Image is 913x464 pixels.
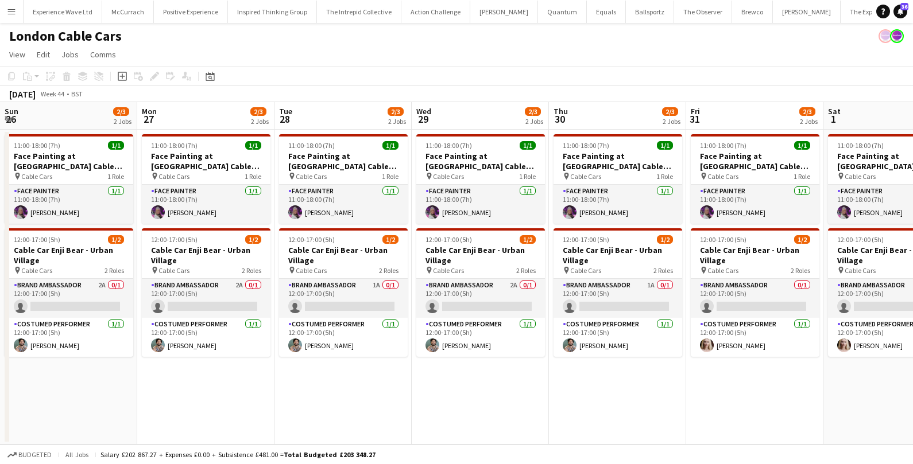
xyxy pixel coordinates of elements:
span: 1 Role [382,172,399,181]
h3: Cable Car Enji Bear - Urban Village [279,245,408,266]
span: 1/2 [108,235,124,244]
app-job-card: 11:00-18:00 (7h)1/1Face Painting at [GEOGRAPHIC_DATA] Cable Cars Cable Cars1 RoleFace Painter1/11... [279,134,408,224]
span: 1 Role [656,172,673,181]
span: Cable Cars [21,266,52,275]
span: 2/3 [525,107,541,116]
button: Equals [587,1,626,23]
app-card-role: Face Painter1/111:00-18:00 (7h)[PERSON_NAME] [691,185,819,224]
span: 2 Roles [105,266,124,275]
span: Tue [279,106,292,116]
span: 29 [415,112,431,126]
app-card-role: Costumed Performer1/112:00-17:00 (5h)[PERSON_NAME] [279,318,408,357]
span: Jobs [61,49,79,60]
button: [PERSON_NAME] [773,1,841,23]
div: 2 Jobs [388,117,406,126]
h3: Face Painting at [GEOGRAPHIC_DATA] Cable Cars [279,151,408,171]
span: 1/2 [382,235,399,244]
span: 1/1 [245,141,261,150]
span: Thu [554,106,568,116]
span: All jobs [63,450,91,459]
app-card-role: Brand Ambassador0/112:00-17:00 (5h) [691,279,819,318]
span: Edit [37,49,50,60]
h3: Cable Car Enji Bear - Urban Village [5,245,133,266]
app-user-avatar: Sophie Barnes [890,29,904,43]
h3: Cable Car Enji Bear - Urban Village [142,245,270,266]
span: 1/2 [657,235,673,244]
div: 11:00-18:00 (7h)1/1Face Painting at [GEOGRAPHIC_DATA] Cable Cars Cable Cars1 RoleFace Painter1/11... [142,134,270,224]
button: Positive Experience [154,1,228,23]
span: 11:00-18:00 (7h) [700,141,746,150]
span: 2 Roles [791,266,810,275]
app-card-role: Face Painter1/111:00-18:00 (7h)[PERSON_NAME] [5,185,133,224]
span: 12:00-17:00 (5h) [151,235,198,244]
span: 30 [552,112,568,126]
h3: Face Painting at [GEOGRAPHIC_DATA] Cable Cars [554,151,682,171]
span: 1/2 [520,235,536,244]
div: 11:00-18:00 (7h)1/1Face Painting at [GEOGRAPHIC_DATA] Cable Cars Cable Cars1 RoleFace Painter1/11... [691,134,819,224]
span: 2/3 [250,107,266,116]
span: 12:00-17:00 (5h) [288,235,335,244]
app-job-card: 12:00-17:00 (5h)1/2Cable Car Enji Bear - Urban Village Cable Cars2 RolesBrand Ambassador0/112:00-... [691,228,819,357]
span: 11:00-18:00 (7h) [837,141,884,150]
span: Cable Cars [296,266,327,275]
app-card-role: Face Painter1/111:00-18:00 (7h)[PERSON_NAME] [279,185,408,224]
a: Comms [86,47,121,62]
span: 11:00-18:00 (7h) [425,141,472,150]
button: Budgeted [6,449,53,461]
div: 12:00-17:00 (5h)1/2Cable Car Enji Bear - Urban Village Cable Cars2 RolesBrand Ambassador1A0/112:0... [279,228,408,357]
app-job-card: 11:00-18:00 (7h)1/1Face Painting at [GEOGRAPHIC_DATA] Cable Cars Cable Cars1 RoleFace Painter1/11... [416,134,545,224]
button: Brewco [732,1,773,23]
div: BST [71,89,83,98]
span: Cable Cars [433,172,464,181]
app-card-role: Face Painter1/111:00-18:00 (7h)[PERSON_NAME] [142,185,270,224]
span: Wed [416,106,431,116]
app-card-role: Costumed Performer1/112:00-17:00 (5h)[PERSON_NAME] [554,318,682,357]
app-card-role: Face Painter1/111:00-18:00 (7h)[PERSON_NAME] [416,185,545,224]
span: 1/2 [245,235,261,244]
span: 12:00-17:00 (5h) [563,235,609,244]
app-card-role: Brand Ambassador2A0/112:00-17:00 (5h) [142,279,270,318]
span: 1/1 [520,141,536,150]
span: Cable Cars [570,172,601,181]
span: 11:00-18:00 (7h) [563,141,609,150]
button: The Intrepid Collective [317,1,401,23]
app-job-card: 11:00-18:00 (7h)1/1Face Painting at [GEOGRAPHIC_DATA] Cable Cars Cable Cars1 RoleFace Painter1/11... [554,134,682,224]
span: 31 [689,112,700,126]
span: Cable Cars [845,172,876,181]
div: 2 Jobs [663,117,680,126]
span: Total Budgeted £203 348.27 [284,450,376,459]
span: 26 [3,112,18,126]
span: 1/1 [108,141,124,150]
span: 1/1 [382,141,399,150]
span: Cable Cars [433,266,464,275]
div: 12:00-17:00 (5h)1/2Cable Car Enji Bear - Urban Village Cable Cars2 RolesBrand Ambassador2A0/112:0... [142,228,270,357]
span: Cable Cars [570,266,601,275]
span: 1 Role [107,172,124,181]
span: 1 Role [519,172,536,181]
app-job-card: 12:00-17:00 (5h)1/2Cable Car Enji Bear - Urban Village Cable Cars2 RolesBrand Ambassador2A0/112:0... [416,228,545,357]
div: 2 Jobs [114,117,131,126]
span: 36 [900,3,908,10]
button: McCurrach [102,1,154,23]
button: The Observer [674,1,732,23]
span: 2/3 [799,107,815,116]
span: 27 [140,112,157,126]
span: 1/2 [794,235,810,244]
h3: Cable Car Enji Bear - Urban Village [554,245,682,266]
button: Action Challenge [401,1,470,23]
h1: London Cable Cars [9,28,122,45]
app-job-card: 12:00-17:00 (5h)1/2Cable Car Enji Bear - Urban Village Cable Cars2 RolesBrand Ambassador1A0/112:0... [554,228,682,357]
a: Edit [32,47,55,62]
app-card-role: Brand Ambassador2A0/112:00-17:00 (5h) [416,279,545,318]
div: 2 Jobs [800,117,818,126]
app-job-card: 12:00-17:00 (5h)1/2Cable Car Enji Bear - Urban Village Cable Cars2 RolesBrand Ambassador2A0/112:0... [5,228,133,357]
span: Cable Cars [158,172,189,181]
app-card-role: Brand Ambassador1A0/112:00-17:00 (5h) [279,279,408,318]
app-job-card: 11:00-18:00 (7h)1/1Face Painting at [GEOGRAPHIC_DATA] Cable Cars Cable Cars1 RoleFace Painter1/11... [5,134,133,224]
span: Cable Cars [21,172,52,181]
div: Salary £202 867.27 + Expenses £0.00 + Subsistence £481.00 = [100,450,376,459]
